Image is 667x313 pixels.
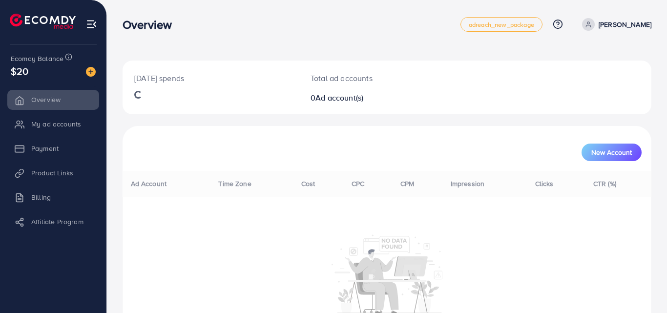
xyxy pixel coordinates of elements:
[460,17,542,32] a: adreach_new_package
[311,93,419,103] h2: 0
[599,19,651,30] p: [PERSON_NAME]
[11,64,28,78] span: $20
[86,19,97,30] img: menu
[591,149,632,156] span: New Account
[311,72,419,84] p: Total ad accounts
[315,92,363,103] span: Ad account(s)
[582,144,642,161] button: New Account
[10,14,76,29] img: logo
[578,18,651,31] a: [PERSON_NAME]
[86,67,96,77] img: image
[469,21,534,28] span: adreach_new_package
[11,54,63,63] span: Ecomdy Balance
[123,18,180,32] h3: Overview
[134,72,287,84] p: [DATE] spends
